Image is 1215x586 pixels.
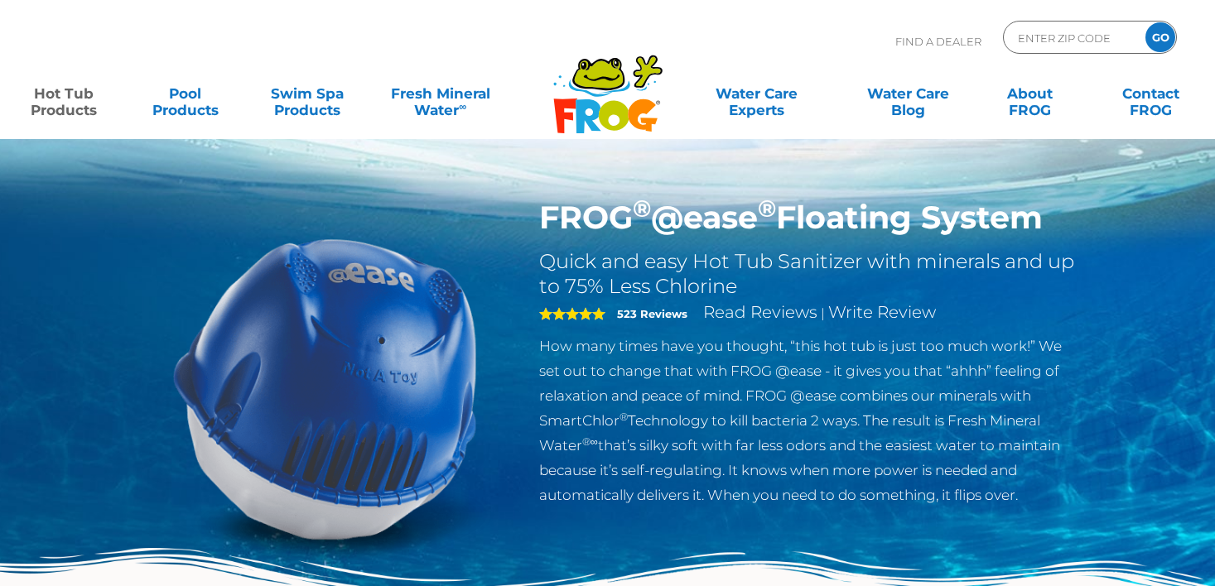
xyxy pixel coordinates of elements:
a: Fresh MineralWater∞ [381,77,499,110]
a: Hot TubProducts [17,77,111,110]
sup: ® [620,411,628,423]
a: Water CareBlog [861,77,955,110]
a: ContactFROG [1104,77,1198,110]
p: How many times have you thought, “this hot tub is just too much work!” We set out to change that ... [539,334,1080,507]
a: PoolProducts [138,77,233,110]
a: AboutFROG [982,77,1077,110]
strong: 523 Reviews [617,307,687,320]
sup: ∞ [459,100,466,113]
img: hot-tub-product-atease-system.png [136,199,515,578]
input: GO [1145,22,1175,52]
span: | [821,305,825,321]
h2: Quick and easy Hot Tub Sanitizer with minerals and up to 75% Less Chlorine [539,249,1080,299]
a: Write Review [828,302,936,322]
sup: ® [758,194,776,223]
h1: FROG @ease Floating System [539,199,1080,237]
a: Water CareExperts [680,77,834,110]
a: Read Reviews [703,302,817,322]
span: 5 [539,307,605,320]
sup: ® [633,194,651,223]
img: Frog Products Logo [544,33,672,134]
p: Find A Dealer [895,21,981,62]
sup: ®∞ [582,435,598,448]
a: Swim SpaProducts [260,77,354,110]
